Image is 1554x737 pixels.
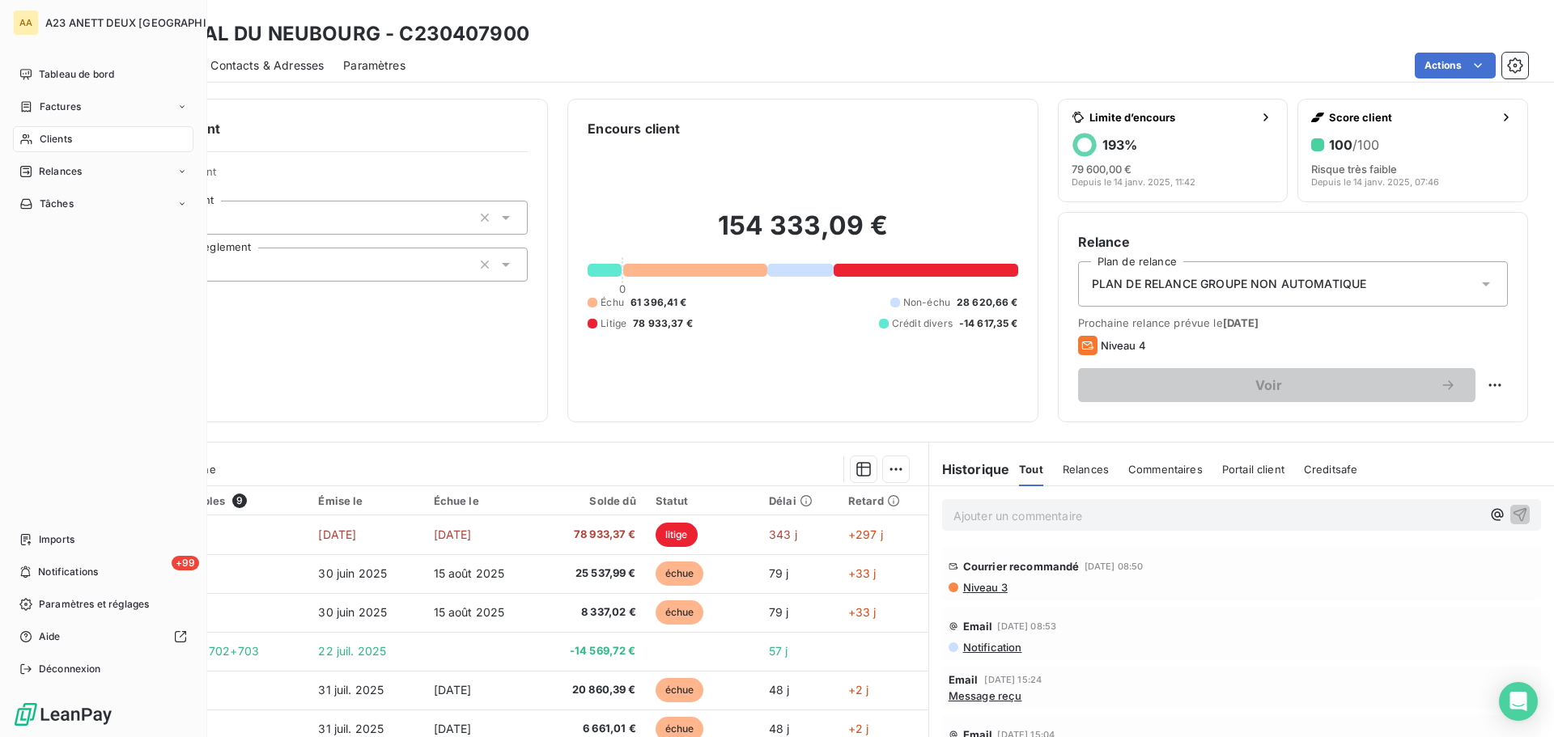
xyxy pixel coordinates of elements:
span: litige [656,523,698,547]
span: Imports [39,532,74,547]
span: Limite d’encours [1089,111,1254,124]
span: Portail client [1222,463,1284,476]
span: Litige [601,316,626,331]
span: [DATE] 08:50 [1085,561,1144,571]
span: 61 396,41 € [631,295,687,310]
span: /100 [1352,137,1379,153]
img: Logo LeanPay [13,701,113,727]
span: Clients [40,132,72,146]
span: 78 933,37 € [547,527,635,543]
span: 343 j [769,527,797,541]
span: -14 617,35 € [959,316,1018,331]
span: Propriétés Client [130,165,528,188]
div: Pièces comptables [125,493,299,508]
span: Crédit divers [892,316,953,331]
span: Aide [39,629,61,644]
div: Statut [656,494,749,507]
span: 0 [619,282,626,295]
span: Risque très faible [1311,163,1397,176]
span: Email [963,620,993,633]
span: Tout [1019,463,1043,476]
span: +297 j [848,527,883,541]
span: Non-échu [903,295,950,310]
h6: 100 [1329,137,1379,153]
span: [DATE] [1223,316,1259,329]
div: Échue le [434,494,529,507]
h3: HOPITAL DU NEUBOURG - C230407900 [142,19,529,49]
span: Tâches [40,197,74,211]
span: 48 j [769,722,790,735]
span: échue [656,561,704,586]
span: 22 juil. 2025 [318,644,386,658]
h6: Encours client [588,119,680,138]
span: Paramètres [343,57,405,74]
h2: 154 333,09 € [588,210,1017,258]
button: Score client100/100Risque très faibleDepuis le 14 janv. 2025, 07:46 [1297,99,1528,202]
span: [DATE] 15:24 [984,675,1042,684]
span: 30 juin 2025 [318,566,387,580]
span: [DATE] [434,683,472,697]
span: 6 661,01 € [547,721,635,737]
span: +33 j [848,566,877,580]
span: 79 j [769,566,789,580]
h6: 193 % [1102,137,1137,153]
span: Déconnexion [39,662,101,676]
span: 31 juil. 2025 [318,722,384,735]
span: [DATE] [434,722,472,735]
span: 8 337,02 € [547,604,635,621]
span: Factures [40,100,81,114]
button: Limite d’encours193%79 600,00 €Depuis le 14 janv. 2025, 11:42 [1058,99,1289,202]
span: 48 j [769,683,790,697]
span: Notifications [38,565,98,579]
span: 20 860,39 € [547,682,635,698]
span: Niveau 4 [1101,339,1146,352]
span: échue [656,678,704,702]
span: Paramètres et réglages [39,597,149,612]
span: Score client [1329,111,1493,124]
span: Contacts & Adresses [210,57,324,74]
span: +33 j [848,605,877,619]
h6: Relance [1078,232,1508,252]
span: [DATE] [318,527,356,541]
div: AA [13,10,39,36]
span: Notification [962,641,1022,654]
span: 31 juil. 2025 [318,683,384,697]
span: Creditsafe [1304,463,1358,476]
span: 9 [232,493,247,508]
button: Voir [1078,368,1475,402]
span: Message reçu [949,689,1022,702]
span: 79 600,00 € [1072,163,1132,176]
span: échue [656,600,704,625]
span: Prochaine relance prévue le [1078,316,1508,329]
span: 25 537,99 € [547,565,635,582]
div: Émise le [318,494,414,507]
div: Solde dû [547,494,635,507]
span: Niveau 3 [962,581,1008,594]
button: Actions [1415,53,1496,78]
span: A23 ANETT DEUX [GEOGRAPHIC_DATA] [45,16,250,29]
span: 78 933,37 € [633,316,693,331]
span: -14 569,72 € [547,643,635,659]
span: Depuis le 14 janv. 2025, 11:42 [1072,177,1195,187]
span: [DATE] [434,527,472,541]
span: 15 août 2025 [434,566,505,580]
span: Depuis le 14 janv. 2025, 07:46 [1311,177,1439,187]
span: Échu [601,295,624,310]
span: Tableau de bord [39,67,114,82]
span: 79 j [769,605,789,619]
span: PLAN DE RELANCE GROUPE NON AUTOMATIQUE [1092,276,1367,292]
div: Open Intercom Messenger [1499,682,1538,721]
span: Relances [1063,463,1109,476]
span: 57 j [769,644,788,658]
span: Relances [39,164,82,179]
h6: Informations client [98,119,528,138]
span: +2 j [848,683,869,697]
div: Délai [769,494,829,507]
span: Courrier recommandé [963,560,1080,573]
span: 15 août 2025 [434,605,505,619]
h6: Historique [929,460,1010,479]
div: Retard [848,494,919,507]
span: Commentaires [1128,463,1203,476]
span: Email [949,673,979,686]
span: 28 620,66 € [957,295,1018,310]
